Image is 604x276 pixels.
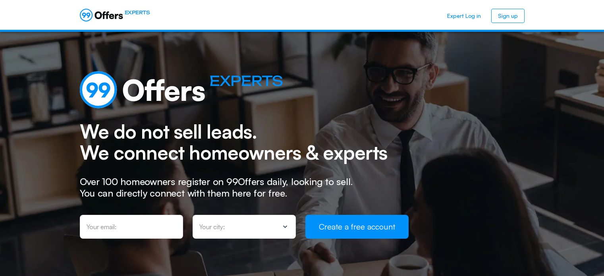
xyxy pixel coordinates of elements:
p: Your city: [199,224,225,230]
a: EXPERTS [80,9,150,21]
h3: Over 100 homeowners register on 99Offers daily, looking to sell. You can directly connect with th... [80,176,366,215]
a: Expert Log in [441,9,487,23]
button: Create a free account [305,215,409,239]
a: Sign up [491,9,524,23]
h2: We do not sell leads. We connect homeowners & experts [80,108,525,176]
span: EXPERTS [125,9,150,16]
